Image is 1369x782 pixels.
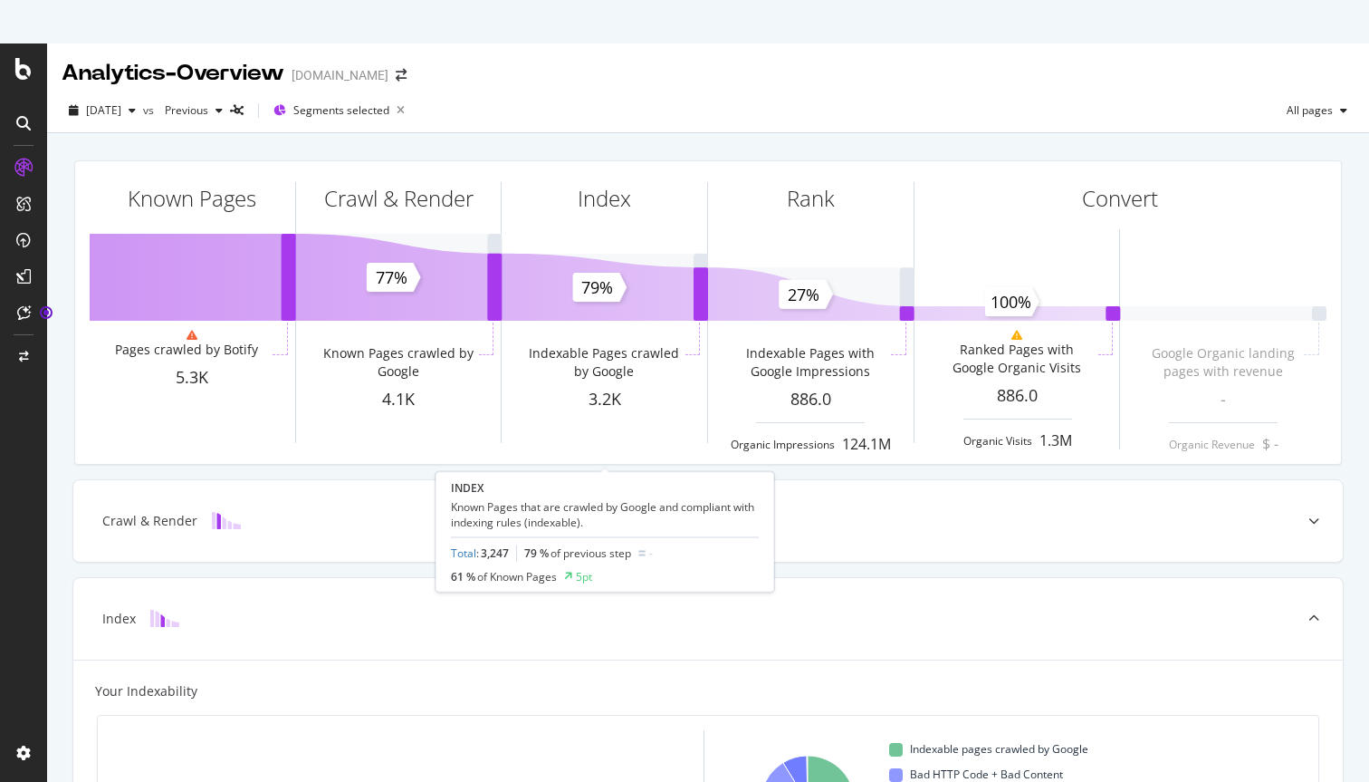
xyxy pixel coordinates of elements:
span: Segments selected [293,102,389,118]
div: Index [102,610,136,628]
div: 124.1M [842,434,891,455]
div: Pages crawled by Botify [115,341,258,359]
span: of Known Pages [477,568,557,584]
span: 2025 Aug. 16th [86,102,121,118]
div: arrow-right-arrow-left [396,69,407,82]
div: Known Pages crawled by Google [321,344,475,381]
div: Rank [787,183,835,214]
a: Total [451,545,476,561]
div: : [451,545,509,561]
div: 5.3K [90,366,295,390]
div: 4.1K [296,388,502,411]
div: 5pt [576,568,592,584]
button: [DATE] [62,96,143,125]
button: All pages [1279,96,1355,125]
span: All pages [1279,102,1333,118]
div: Analytics - Overview [62,58,284,89]
div: 3.2K [502,388,707,411]
iframe: Intercom live chat [1307,720,1351,764]
div: Crawl & Render [102,512,197,530]
span: vs [143,102,158,118]
div: 79 % [524,545,631,561]
div: Indexable Pages crawled by Google [527,344,682,381]
div: Your Indexability [95,682,197,700]
button: Segments selected [266,96,412,125]
span: Indexable pages crawled by Google [910,739,1088,760]
span: of previous step [550,545,631,561]
div: Tooltip anchor [38,304,54,321]
div: Organic Impressions [731,437,835,452]
div: - [649,545,653,561]
img: Equal [638,550,646,555]
div: Index [578,183,631,214]
span: 3,247 [481,545,509,561]
img: block-icon [150,610,179,627]
img: block-icon [212,512,241,529]
button: Previous [158,96,230,125]
div: 886.0 [708,388,914,411]
div: 61 % [451,568,557,584]
div: Indexable Pages with Google Impressions [733,344,888,381]
div: INDEX [451,480,759,496]
div: Known Pages [128,183,256,214]
div: Known Pages that are crawled by Google and compliant with indexing rules (indexable). [451,499,759,530]
div: [DOMAIN_NAME] [292,66,388,84]
span: Previous [158,102,208,118]
div: Crawl & Render [324,183,474,214]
